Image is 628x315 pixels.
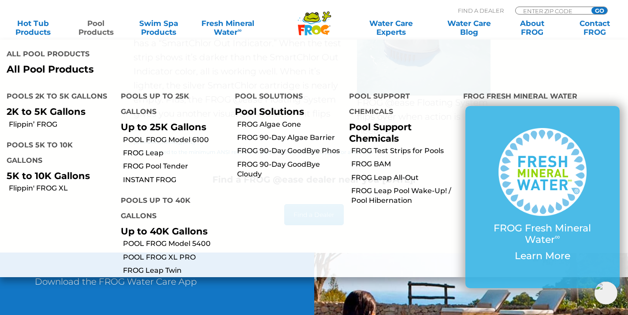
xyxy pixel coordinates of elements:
[9,19,58,37] a: Hot TubProducts
[522,7,582,15] input: Zip Code Form
[121,121,222,132] p: Up to 25K Gallons
[134,19,183,37] a: Swim SpaProducts
[123,253,228,262] a: POOL FROG XL PRO
[483,250,602,262] p: Learn More
[123,239,228,249] a: POOL FROG Model 5400
[7,46,308,64] h4: All Pool Products
[351,173,457,183] a: FROG Leap All-Out
[7,106,108,117] p: 2K to 5K Gallons
[7,88,108,106] h4: Pools 2K to 5K Gallons
[237,120,342,129] a: FROG Algae Gone
[7,137,108,170] h4: Pools 5K to 10K Gallons
[123,135,228,145] a: POOL FROG Model 6100
[121,193,222,226] h4: Pools up to 40K Gallons
[570,19,619,37] a: ContactFROG
[463,88,621,106] h4: FROG Fresh Mineral Water
[237,146,342,156] a: FROG 90-Day GoodBye Phos
[595,282,617,304] img: openIcon
[349,88,450,121] h4: Pool Support Chemicals
[121,88,222,121] h4: Pools up to 25K Gallons
[123,148,228,158] a: FROG Leap
[445,19,494,37] a: Water CareBlog
[123,266,228,275] a: FROG Leap Twin
[238,27,242,33] sup: ∞
[483,223,602,246] p: FROG Fresh Mineral Water
[197,19,258,37] a: Fresh MineralWater∞
[351,146,457,156] a: FROG Test Strips for Pools
[508,19,557,37] a: AboutFROG
[123,161,228,171] a: FROG Pool Tender
[483,128,602,266] a: FROG Fresh Mineral Water∞ Learn More
[237,160,342,179] a: FROG 90-Day GoodBye Cloudy
[555,232,560,241] sup: ∞
[9,120,114,129] a: Flippin’ FROG
[351,186,457,206] a: FROG Leap Pool Wake-Up! / Pool Hibernation
[351,159,457,169] a: FROG BAM
[123,175,228,185] a: INSTANT FROG
[591,7,607,14] input: GO
[35,275,276,297] p: Download the FROG Water Care App
[352,19,431,37] a: Water CareExperts
[235,106,304,117] a: Pool Solutions
[237,133,342,143] a: FROG 90-Day Algae Barrier
[71,19,120,37] a: PoolProducts
[121,226,222,237] p: Up to 40K Gallons
[458,7,504,15] p: Find A Dealer
[9,183,114,193] a: Flippin' FROG XL
[349,121,450,143] p: Pool Support Chemicals
[7,170,108,181] p: 5K to 10K Gallons
[7,64,308,75] a: All Pool Products
[235,88,336,106] h4: Pool Solutions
